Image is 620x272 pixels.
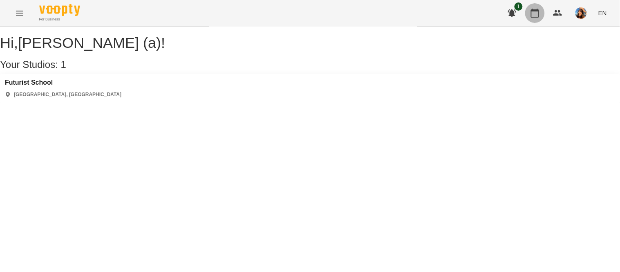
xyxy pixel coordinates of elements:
button: EN [595,5,610,20]
span: 1 [61,59,66,70]
span: For Business [39,17,80,22]
p: [GEOGRAPHIC_DATA], [GEOGRAPHIC_DATA] [14,91,121,98]
span: 1 [515,2,523,11]
img: Voopty Logo [39,4,80,16]
a: Futurist School [5,79,121,86]
span: EN [598,9,607,17]
button: Menu [10,3,29,23]
img: a3cfe7ef423bcf5e9dc77126c78d7dbf.jpg [575,7,587,19]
